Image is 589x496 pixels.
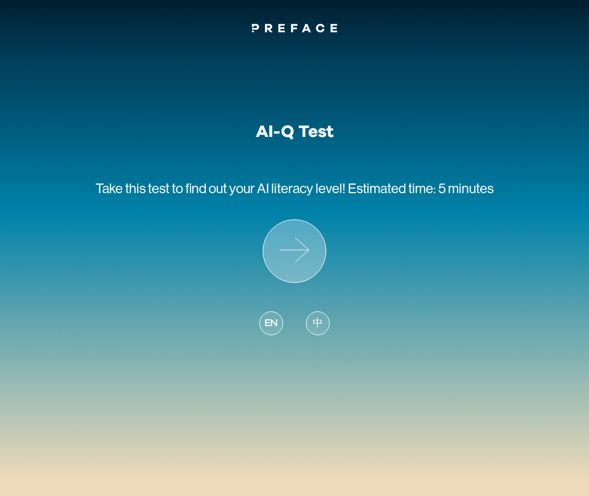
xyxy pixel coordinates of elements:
span: 中 [313,316,323,331]
span: Take this test to [96,181,183,196]
span: EN [264,316,278,331]
span: find out your AI literacy level! [185,181,346,196]
span: Estimated time: 5 minutes [348,181,493,196]
h1: AI-Q Test [256,122,334,142]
